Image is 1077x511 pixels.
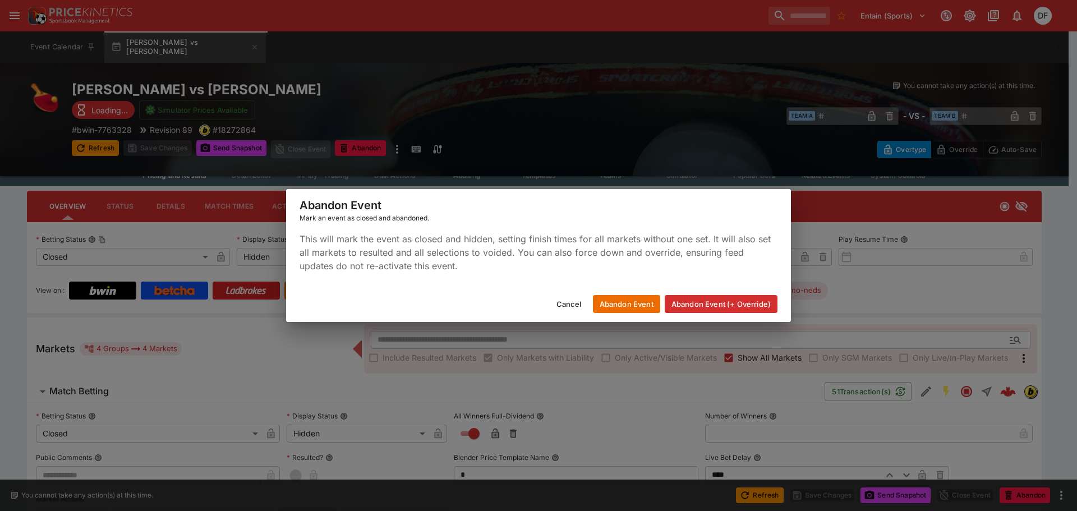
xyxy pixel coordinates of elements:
button: Abandon Event [593,295,660,313]
div: Mark an event as closed and abandoned. [300,213,777,224]
button: Cancel [550,295,588,313]
p: This will mark the event as closed and hidden, setting finish times for all markets without one s... [300,232,777,273]
div: Abandon Event [286,189,791,233]
button: Abandon Event (+ Override) [665,295,777,313]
